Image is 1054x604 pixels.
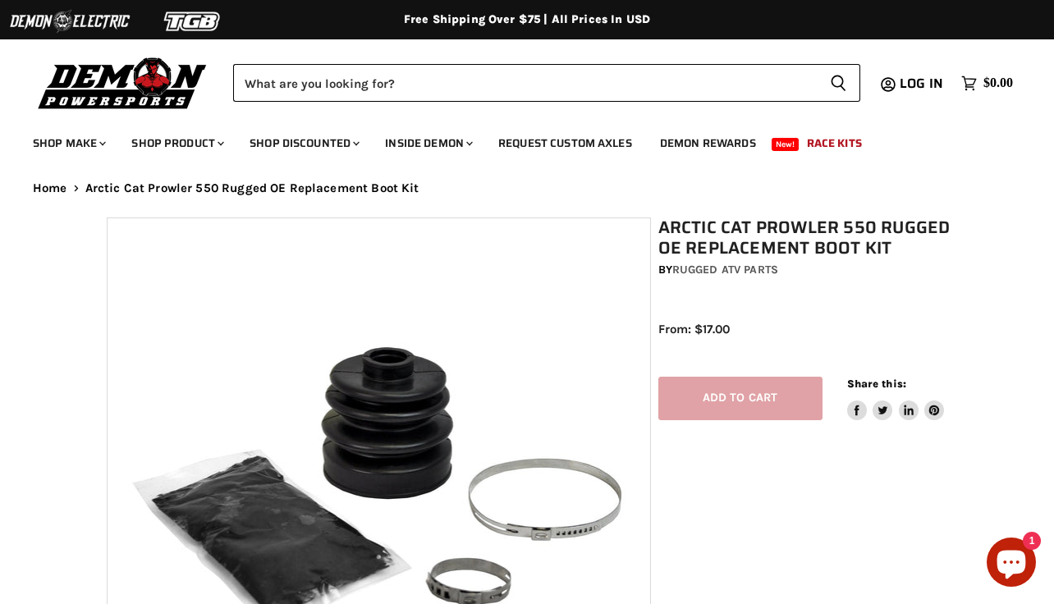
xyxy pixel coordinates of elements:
[233,64,817,102] input: Search
[982,538,1041,591] inbox-online-store-chat: Shopify online store chat
[33,181,67,195] a: Home
[21,120,1009,160] ul: Main menu
[85,181,419,195] span: Arctic Cat Prowler 550 Rugged OE Replacement Boot Kit
[8,6,131,37] img: Demon Electric Logo 2
[672,263,778,277] a: Rugged ATV Parts
[373,126,483,160] a: Inside Demon
[33,53,213,112] img: Demon Powersports
[953,71,1021,95] a: $0.00
[983,75,1013,91] span: $0.00
[233,64,860,102] form: Product
[119,126,234,160] a: Shop Product
[795,126,874,160] a: Race Kits
[21,126,116,160] a: Shop Make
[847,377,906,390] span: Share this:
[131,6,254,37] img: TGB Logo 2
[658,261,955,279] div: by
[900,73,943,94] span: Log in
[648,126,768,160] a: Demon Rewards
[817,64,860,102] button: Search
[658,217,955,259] h1: Arctic Cat Prowler 550 Rugged OE Replacement Boot Kit
[892,76,953,91] a: Log in
[772,138,800,151] span: New!
[486,126,644,160] a: Request Custom Axles
[658,322,730,336] span: From: $17.00
[847,377,945,420] aside: Share this:
[237,126,369,160] a: Shop Discounted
